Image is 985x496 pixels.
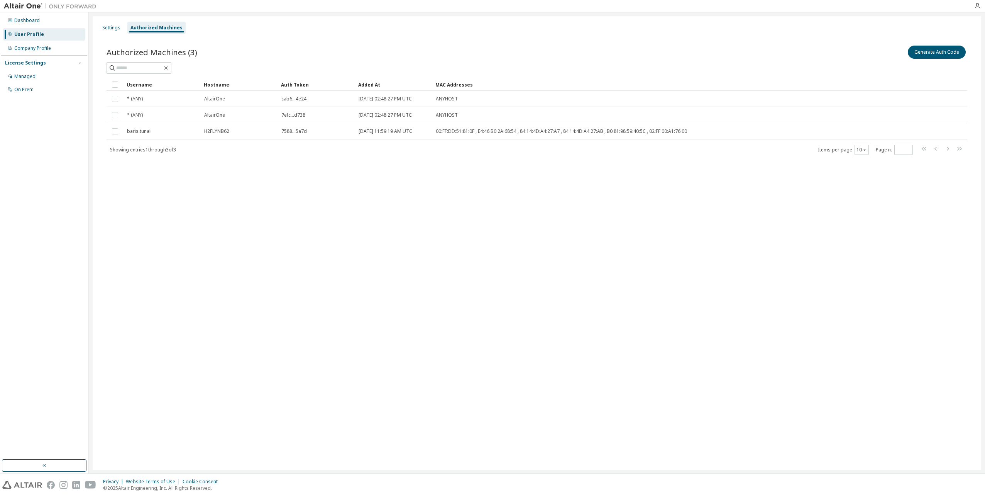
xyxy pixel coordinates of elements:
div: Added At [358,78,429,91]
img: Altair One [4,2,100,10]
img: instagram.svg [59,481,68,489]
div: MAC Addresses [435,78,886,91]
button: Generate Auth Code [908,46,966,59]
span: ANYHOST [436,96,458,102]
div: Hostname [204,78,275,91]
span: ANYHOST [436,112,458,118]
div: License Settings [5,60,46,66]
span: Authorized Machines (3) [107,47,197,58]
div: Cookie Consent [183,479,222,485]
div: Username [127,78,198,91]
div: Dashboard [14,17,40,24]
img: linkedin.svg [72,481,80,489]
div: On Prem [14,87,34,93]
span: AltairOne [204,112,225,118]
div: Privacy [103,479,126,485]
span: Showing entries 1 through 3 of 3 [110,146,176,153]
span: baris.tunali [127,128,152,134]
span: [DATE] 02:48:27 PM UTC [359,96,412,102]
div: Website Terms of Use [126,479,183,485]
img: facebook.svg [47,481,55,489]
div: Authorized Machines [130,25,183,31]
p: © 2025 Altair Engineering, Inc. All Rights Reserved. [103,485,222,491]
button: 10 [856,147,867,153]
span: Items per page [818,145,869,155]
div: Managed [14,73,36,80]
div: User Profile [14,31,44,37]
span: [DATE] 02:48:27 PM UTC [359,112,412,118]
img: altair_logo.svg [2,481,42,489]
span: * (ANY) [127,112,143,118]
span: 00:FF:DD:51:81:0F , E4:46:B0:2A:68:54 , 84:14:4D:A4:27:A7 , 84:14:4D:A4:27:AB , B0:81:98:59:40:5C... [436,128,687,134]
div: Company Profile [14,45,51,51]
span: * (ANY) [127,96,143,102]
span: Page n. [876,145,913,155]
span: 7588...5a7d [281,128,307,134]
div: Settings [102,25,120,31]
span: 7efc...d738 [281,112,305,118]
span: [DATE] 11:59:19 AM UTC [359,128,412,134]
div: Auth Token [281,78,352,91]
span: AltairOne [204,96,225,102]
span: H2FLYNB62 [204,128,229,134]
img: youtube.svg [85,481,96,489]
span: cab6...4e24 [281,96,306,102]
